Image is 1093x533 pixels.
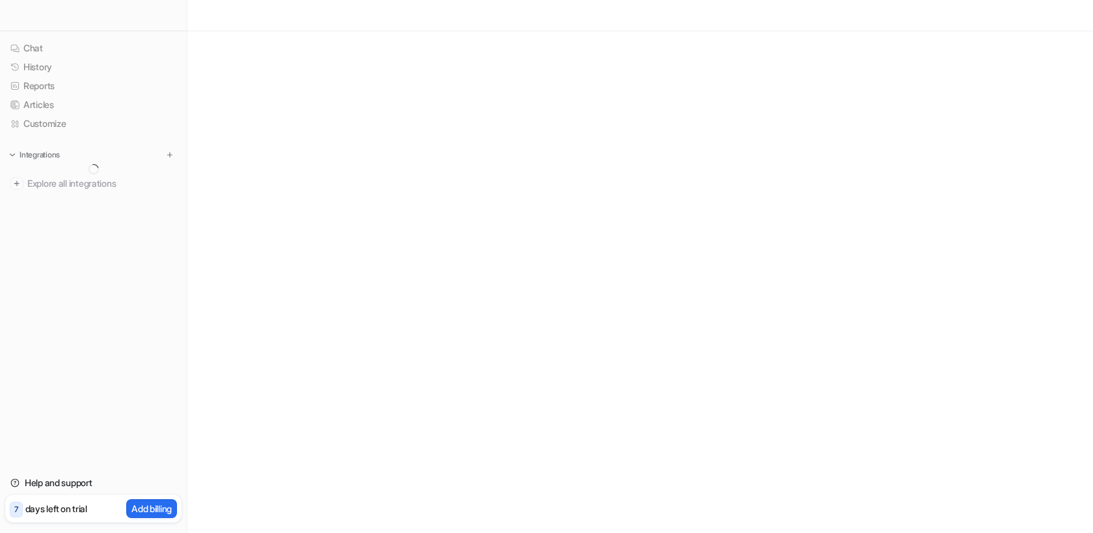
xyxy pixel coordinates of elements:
img: explore all integrations [10,177,23,190]
p: 7 [14,504,18,515]
img: expand menu [8,150,17,159]
a: Explore all integrations [5,174,182,193]
button: Integrations [5,148,64,161]
a: History [5,58,182,76]
a: Reports [5,77,182,95]
a: Articles [5,96,182,114]
p: Integrations [20,150,60,160]
p: Add billing [131,502,172,515]
p: days left on trial [25,502,87,515]
button: Add billing [126,499,177,518]
a: Chat [5,39,182,57]
a: Help and support [5,474,182,492]
a: Customize [5,115,182,133]
img: menu_add.svg [165,150,174,159]
span: Explore all integrations [27,173,176,194]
